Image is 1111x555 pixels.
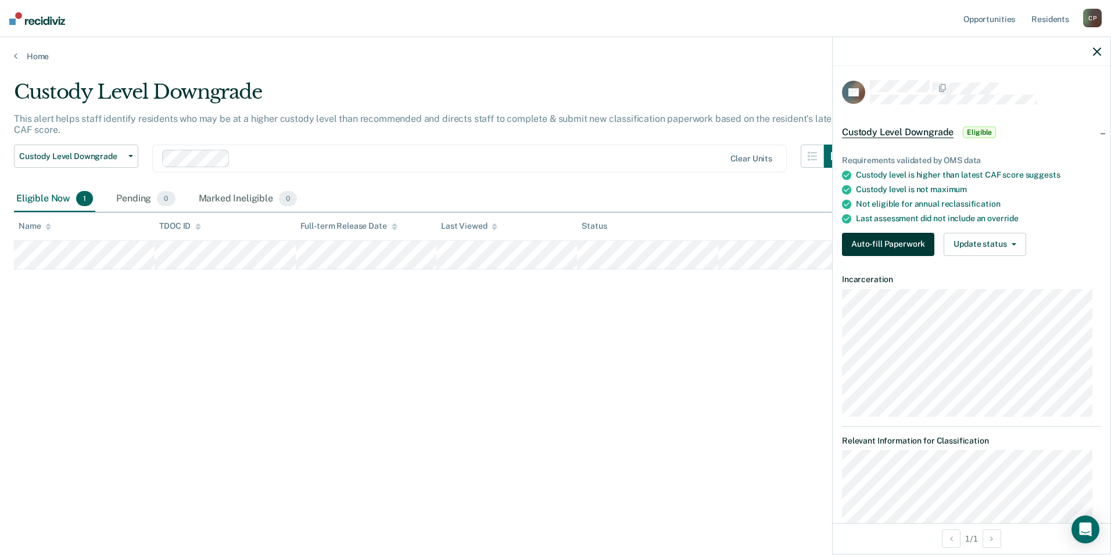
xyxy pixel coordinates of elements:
span: 1 [76,191,93,206]
p: This alert helps staff identify residents who may be at a higher custody level than recommended a... [14,113,840,135]
div: 1 / 1 [833,523,1110,554]
span: Eligible [963,127,996,138]
div: Custody Level Downgrade [14,80,847,113]
div: Custody Level DowngradeEligible [833,114,1110,151]
button: Auto-fill Paperwork [842,233,934,256]
span: Custody Level Downgrade [19,152,124,161]
div: Eligible Now [14,186,95,212]
span: reclassification [941,199,1001,208]
div: Custody level is higher than latest CAF score [856,170,1101,180]
dt: Incarceration [842,275,1101,284]
div: Last Viewed [441,221,497,231]
dt: Relevant Information for Classification [842,436,1101,446]
button: Next Opportunity [983,529,1001,548]
div: Open Intercom Messenger [1071,516,1099,543]
span: 0 [279,191,297,206]
div: Status [582,221,607,231]
div: Not eligible for annual [856,199,1101,209]
div: Last assessment did not include an [856,214,1101,224]
span: 0 [157,191,175,206]
span: override [987,214,1019,223]
div: Custody level is not [856,185,1101,194]
div: C P [1083,9,1102,27]
div: Marked Ineligible [196,186,300,212]
span: suggests [1026,170,1060,179]
span: Custody Level Downgrade [842,127,954,138]
div: Clear units [730,154,773,164]
button: Previous Opportunity [942,529,961,548]
a: Home [14,51,1097,62]
div: Requirements validated by OMS data [842,156,1101,165]
a: Navigate to form link [842,233,939,256]
span: maximum [930,185,967,194]
div: TDOC ID [159,221,201,231]
img: Recidiviz [9,12,65,25]
button: Update status [944,233,1026,256]
div: Name [19,221,51,231]
div: Pending [114,186,177,212]
div: Full-term Release Date [300,221,397,231]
